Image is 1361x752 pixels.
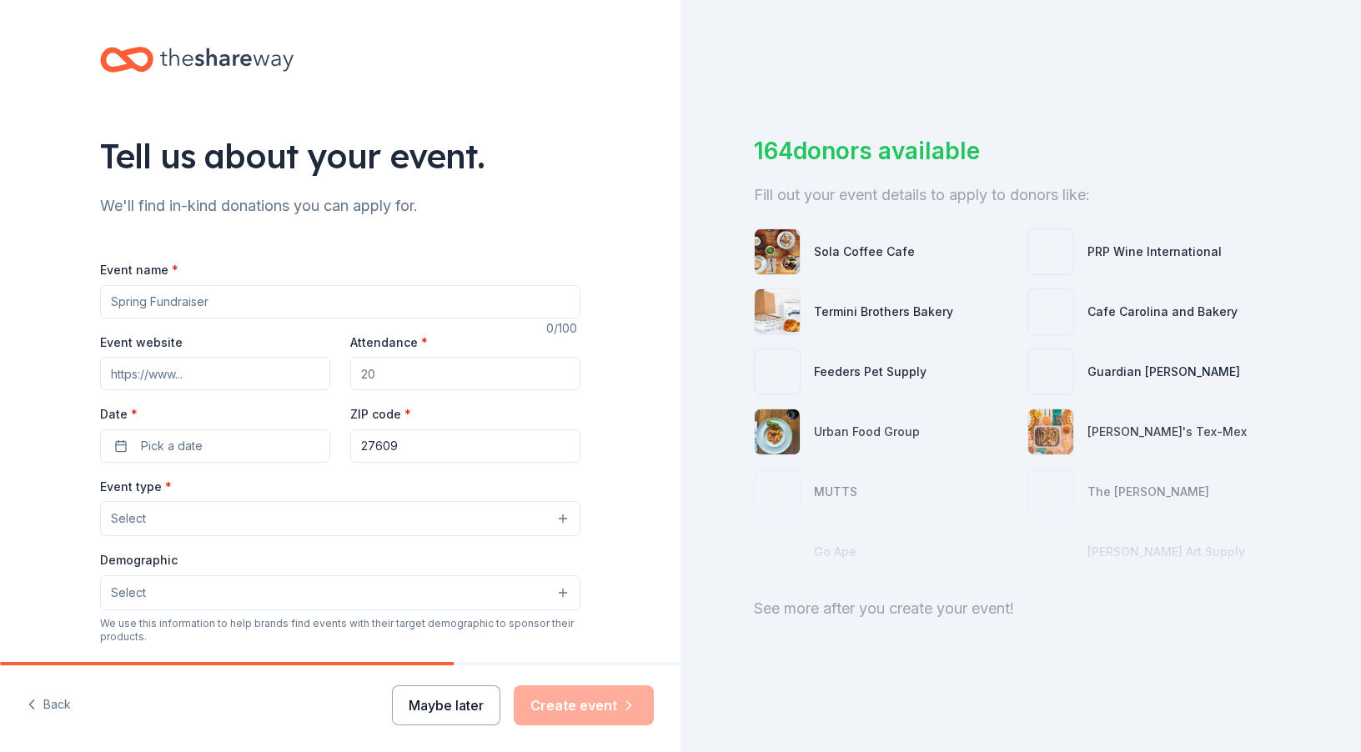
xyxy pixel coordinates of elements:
label: Mailing address [100,659,194,676]
img: photo for Termini Brothers Bakery [755,289,800,334]
div: 0 /100 [546,318,580,338]
img: photo for Feeders Pet Supply [755,349,800,394]
img: photo for Cafe Carolina and Bakery [1028,289,1073,334]
input: 20 [350,357,580,390]
label: Attendance [350,334,428,351]
label: Demographic [100,552,178,569]
input: 12345 (U.S. only) [350,429,580,463]
img: photo for Sola Coffee Cafe [755,229,800,274]
div: Cafe Carolina and Bakery [1087,302,1238,322]
div: PRP Wine International [1087,242,1222,262]
div: Tell us about your event. [100,133,580,179]
div: 164 donors available [754,133,1288,168]
div: Guardian [PERSON_NAME] [1087,362,1240,382]
div: Sola Coffee Cafe [814,242,915,262]
button: Select [100,501,580,536]
div: We use this information to help brands find events with their target demographic to sponsor their... [100,617,580,644]
span: Select [111,509,146,529]
div: Termini Brothers Bakery [814,302,953,322]
span: Pick a date [141,436,203,456]
label: Date [100,406,330,423]
button: Pick a date [100,429,330,463]
div: We'll find in-kind donations you can apply for. [100,193,580,219]
div: Feeders Pet Supply [814,362,927,382]
span: Select [111,583,146,603]
button: Maybe later [392,685,500,725]
img: photo for Guardian Angel Device [1028,349,1073,394]
button: Select [100,575,580,610]
label: ZIP code [350,406,411,423]
input: https://www... [100,357,330,390]
label: Event name [100,262,178,278]
label: Event website [100,334,183,351]
label: Apt/unit [485,659,530,676]
div: Fill out your event details to apply to donors like: [754,182,1288,208]
img: photo for PRP Wine International [1028,229,1073,274]
label: Event type [100,479,172,495]
input: Spring Fundraiser [100,285,580,318]
div: See more after you create your event! [754,595,1288,622]
button: Back [27,688,71,723]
